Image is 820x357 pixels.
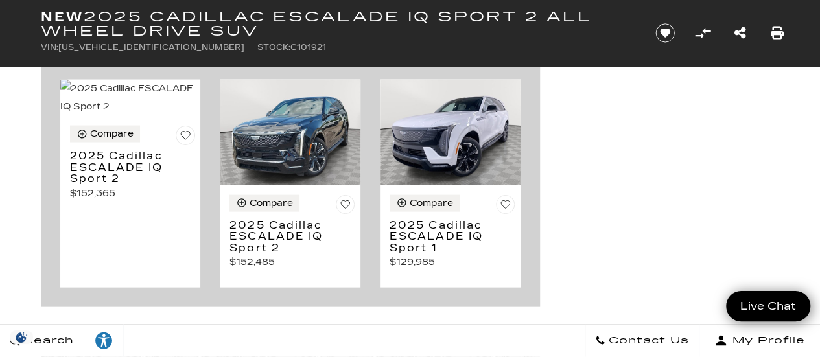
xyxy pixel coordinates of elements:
[250,198,293,209] div: Compare
[336,195,355,222] button: Save Vehicle
[380,80,521,185] img: 2025 Cadillac ESCALADE IQ Sport 1
[390,220,490,254] h3: 2025 Cadillac ESCALADE IQ Sport 1
[70,150,196,203] a: 2025 Cadillac ESCALADE IQ Sport 2 $152,365
[771,24,784,42] a: Print this New 2025 Cadillac ESCALADE IQ Sport 2 All Wheel Drive SUV
[41,9,84,25] strong: New
[229,220,355,272] a: 2025 Cadillac ESCALADE IQ Sport 2 $152,485
[229,220,330,254] h3: 2025 Cadillac ESCALADE IQ Sport 2
[390,220,515,272] a: 2025 Cadillac ESCALADE IQ Sport 1 $129,985
[726,291,810,321] a: Live Chat
[290,43,326,52] span: C101921
[90,128,134,140] div: Compare
[84,331,123,351] div: Explore your accessibility options
[41,10,634,38] h1: 2025 Cadillac ESCALADE IQ Sport 2 All Wheel Drive SUV
[390,253,515,271] p: $129,985
[84,325,124,357] a: Explore your accessibility options
[176,126,195,152] button: Save Vehicle
[651,23,679,43] button: Save vehicle
[734,299,802,314] span: Live Chat
[229,253,355,271] p: $152,485
[58,43,244,52] span: [US_VEHICLE_IDENTIFICATION_NUMBER]
[496,195,515,222] button: Save Vehicle
[699,325,820,357] button: Open user profile menu
[410,198,453,209] div: Compare
[70,150,170,185] h3: 2025 Cadillac ESCALADE IQ Sport 2
[41,43,58,52] span: VIN:
[70,185,196,203] p: $152,365
[60,80,201,116] img: 2025 Cadillac ESCALADE IQ Sport 2
[70,126,140,143] button: Compare Vehicle
[20,332,74,350] span: Search
[693,23,712,43] button: Compare Vehicle
[257,43,290,52] span: Stock:
[6,330,36,344] img: Opt-Out Icon
[734,24,745,42] a: Share this New 2025 Cadillac ESCALADE IQ Sport 2 All Wheel Drive SUV
[229,195,299,212] button: Compare Vehicle
[6,330,36,344] section: Click to Open Cookie Consent Modal
[727,332,805,350] span: My Profile
[390,195,460,212] button: Compare Vehicle
[220,80,360,185] img: 2025 Cadillac ESCALADE IQ Sport 2
[585,325,699,357] a: Contact Us
[605,332,689,350] span: Contact Us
